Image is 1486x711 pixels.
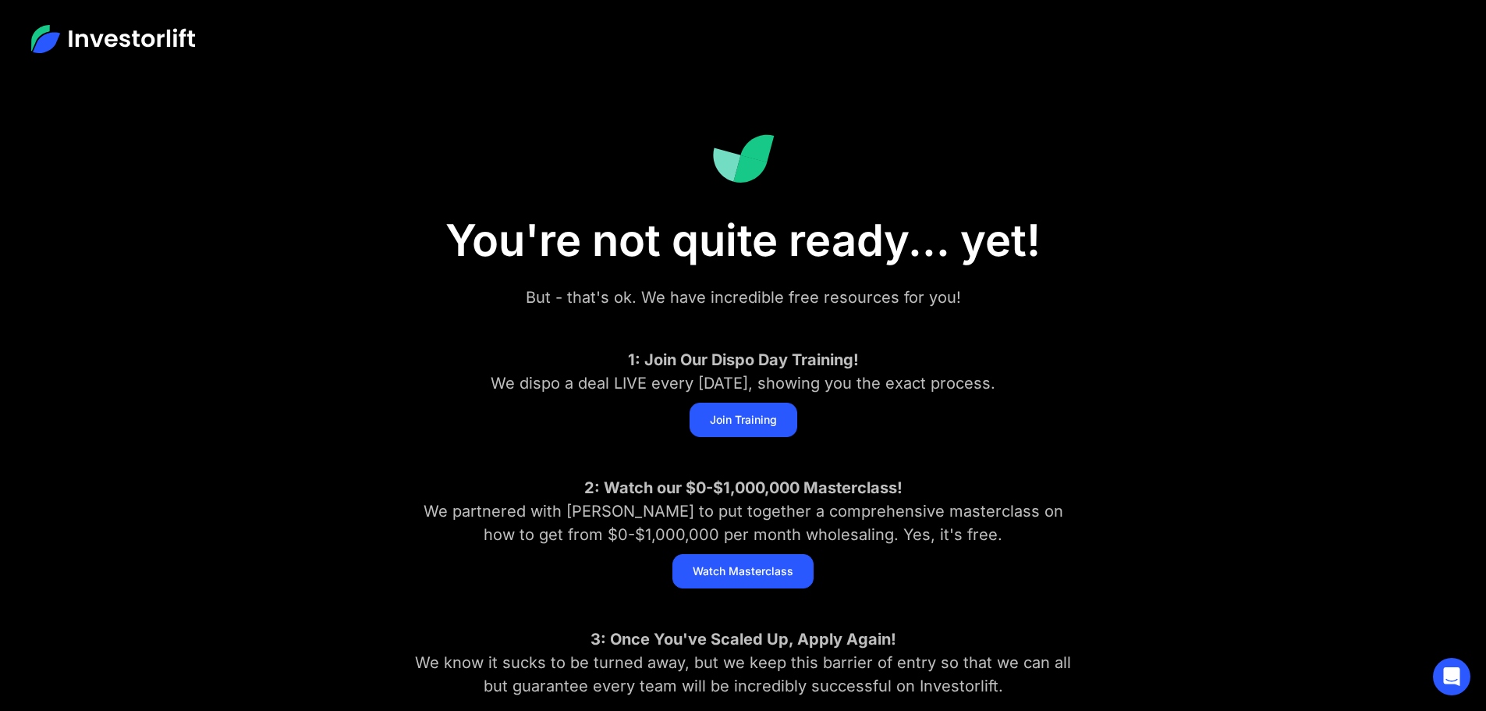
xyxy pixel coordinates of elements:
div: We dispo a deal LIVE every [DATE], showing you the exact process. [408,348,1079,395]
strong: 2: Watch our $0-$1,000,000 Masterclass! [584,478,903,497]
strong: 1: Join Our Dispo Day Training! [628,350,859,369]
div: Open Intercom Messenger [1433,658,1470,695]
img: Investorlift Dashboard [712,134,775,183]
div: We partnered with [PERSON_NAME] to put together a comprehensive masterclass on how to get from $0... [408,476,1079,546]
strong: 3: Once You've Scaled Up, Apply Again! [590,630,896,649]
a: Watch Masterclass [672,554,814,588]
h1: You're not quite ready... yet! [353,215,1133,267]
div: But - that's ok. We have incredible free resources for you! [408,286,1079,309]
a: Join Training [690,403,797,437]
